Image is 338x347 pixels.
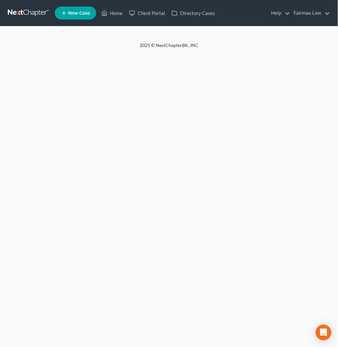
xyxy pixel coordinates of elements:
[12,42,326,54] div: 2025 © NextChapterBK, INC
[291,7,330,19] a: Fairmax Law
[55,7,96,20] new-legal-case-button: New Case
[168,7,218,19] a: Directory Cases
[126,7,168,19] a: Client Portal
[316,325,331,340] div: Open Intercom Messenger
[268,7,290,19] a: Help
[98,7,126,19] a: Home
